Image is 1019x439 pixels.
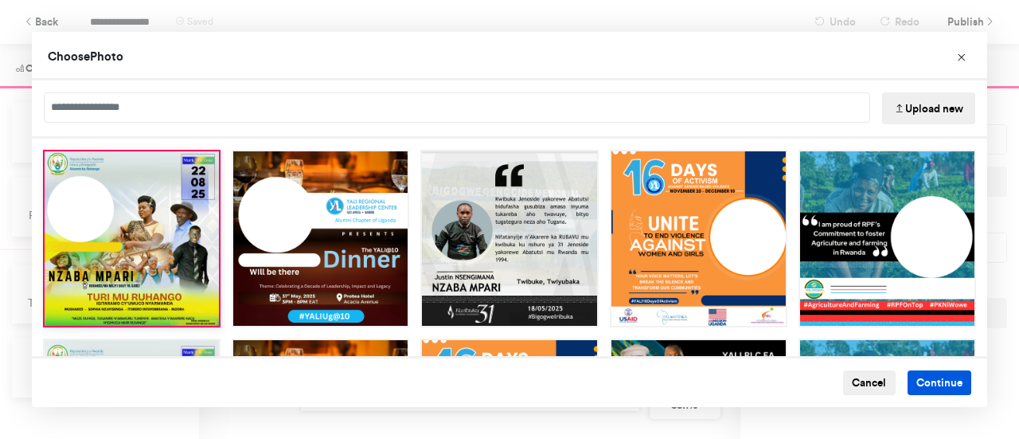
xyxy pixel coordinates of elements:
button: Cancel [843,370,896,396]
button: Upload new [882,92,975,124]
div: Choose Image [32,32,987,407]
span: Choose Photo [48,49,123,64]
button: Continue [908,370,972,396]
iframe: Drift Widget Chat Controller [939,359,1000,420]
